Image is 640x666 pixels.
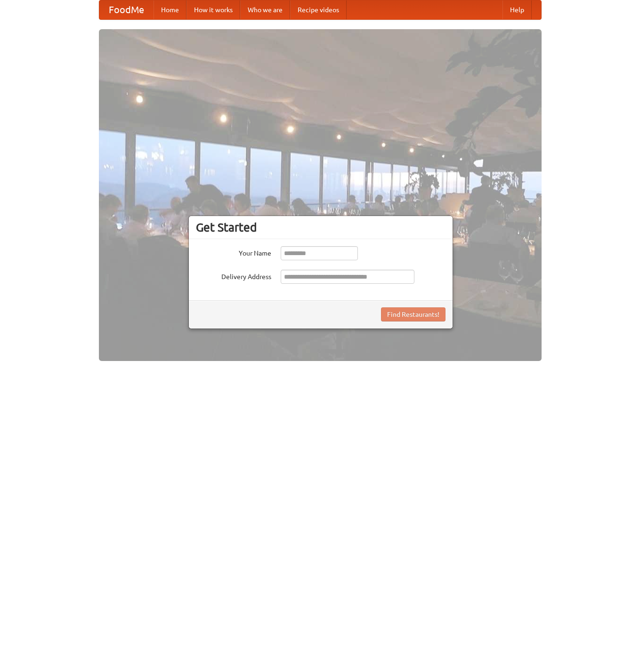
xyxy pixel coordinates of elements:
[186,0,240,19] a: How it works
[502,0,532,19] a: Help
[196,220,446,234] h3: Get Started
[99,0,154,19] a: FoodMe
[196,246,271,258] label: Your Name
[290,0,347,19] a: Recipe videos
[240,0,290,19] a: Who we are
[154,0,186,19] a: Home
[381,307,446,321] button: Find Restaurants!
[196,270,271,281] label: Delivery Address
